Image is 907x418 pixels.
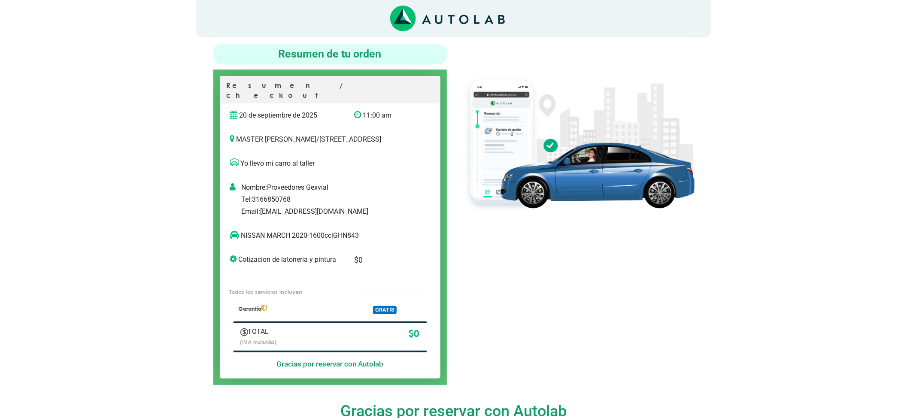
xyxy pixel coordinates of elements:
[354,110,412,121] p: 11:00 am
[320,327,419,341] p: $ 0
[240,339,277,345] small: (IVA incluido)
[216,47,444,61] h4: Resumen de tu orden
[229,288,339,296] p: Todos los servicios incluyen
[238,305,342,313] p: Garantía
[390,14,505,22] a: Link al sitio de autolab
[354,254,412,266] p: $ 0
[241,206,437,217] p: Email: [EMAIL_ADDRESS][DOMAIN_NAME]
[234,360,427,368] h5: Gracias por reservar con Autolab
[373,306,397,314] span: GRATIS
[241,194,437,205] p: Tel: 3166850768
[230,254,341,265] p: Cotizacion de latoneria y pintura
[230,158,430,169] p: Yo llevo mi carro al taller
[240,328,248,336] img: Autobooking-Iconos-23.png
[241,182,437,193] p: Nombre: Proveedores Gexvial
[230,230,413,241] p: NISSAN MARCH 2020-1600cc | GHN843
[230,110,341,121] p: 20 de septiembre de 2025
[240,327,308,337] p: TOTAL
[227,81,434,103] p: Resumen / checkout
[230,134,430,145] p: MASTER [PERSON_NAME] / [STREET_ADDRESS]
